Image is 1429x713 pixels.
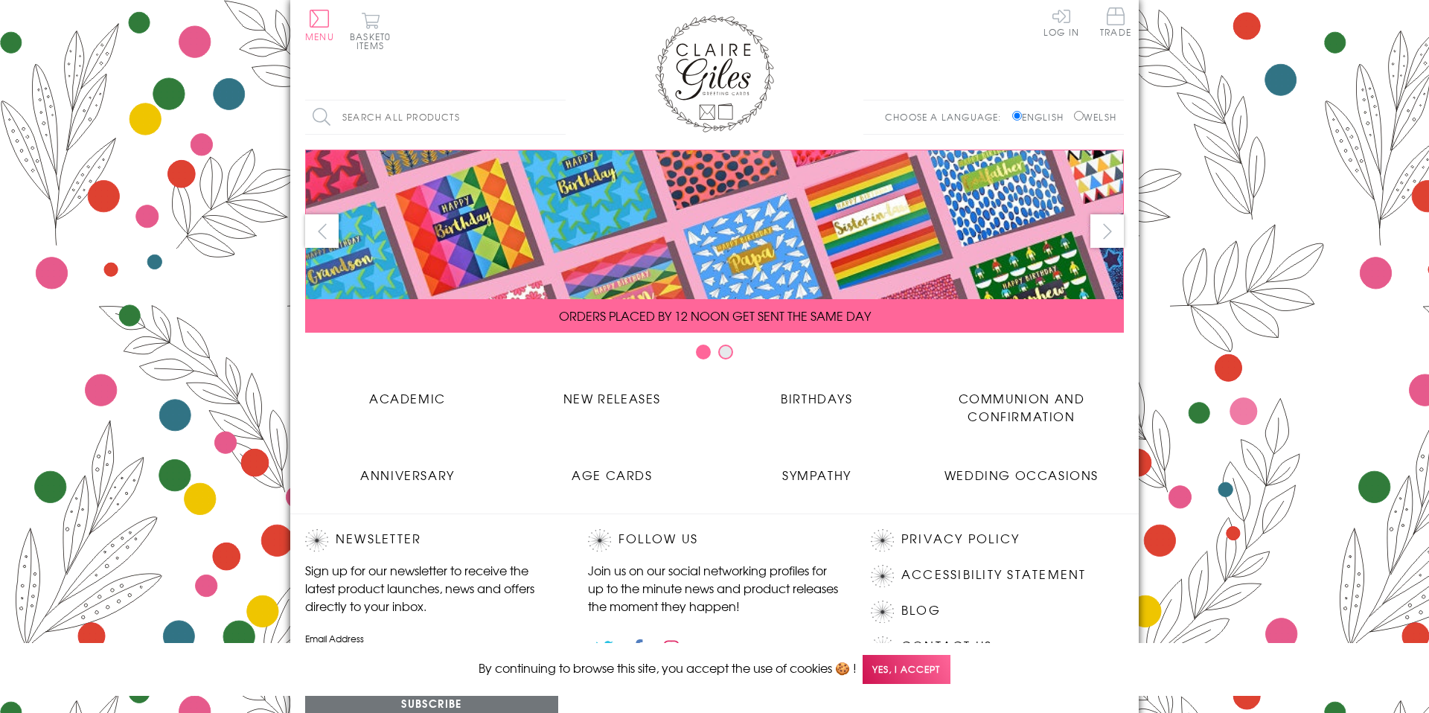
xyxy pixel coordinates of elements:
[696,345,711,359] button: Carousel Page 1 (Current Slide)
[357,30,391,52] span: 0 items
[305,455,510,484] a: Anniversary
[305,561,558,615] p: Sign up for our newsletter to receive the latest product launches, news and offers directly to yo...
[369,389,446,407] span: Academic
[1074,111,1084,121] input: Welsh
[305,214,339,248] button: prev
[588,529,841,551] h2: Follow Us
[510,455,714,484] a: Age Cards
[588,561,841,615] p: Join us on our social networking profiles for up to the minute news and product releases the mome...
[305,632,558,645] label: Email Address
[901,636,992,656] a: Contact Us
[885,110,1009,124] p: Choose a language:
[781,389,852,407] span: Birthdays
[563,389,661,407] span: New Releases
[350,12,391,50] button: Basket0 items
[944,466,1099,484] span: Wedding Occasions
[901,601,941,621] a: Blog
[510,378,714,407] a: New Releases
[714,378,919,407] a: Birthdays
[919,455,1124,484] a: Wedding Occasions
[360,466,455,484] span: Anniversary
[863,655,950,684] span: Yes, I accept
[714,455,919,484] a: Sympathy
[1100,7,1131,39] a: Trade
[305,378,510,407] a: Academic
[901,529,1020,549] a: Privacy Policy
[655,15,774,132] img: Claire Giles Greetings Cards
[901,565,1087,585] a: Accessibility Statement
[782,466,851,484] span: Sympathy
[718,345,733,359] button: Carousel Page 2
[1012,111,1022,121] input: English
[305,100,566,134] input: Search all products
[559,307,871,324] span: ORDERS PLACED BY 12 NOON GET SENT THE SAME DAY
[551,100,566,134] input: Search
[305,529,558,551] h2: Newsletter
[305,30,334,43] span: Menu
[1012,110,1071,124] label: English
[305,344,1124,367] div: Carousel Pagination
[1074,110,1116,124] label: Welsh
[1090,214,1124,248] button: next
[959,389,1085,425] span: Communion and Confirmation
[1043,7,1079,36] a: Log In
[919,378,1124,425] a: Communion and Confirmation
[1100,7,1131,36] span: Trade
[572,466,652,484] span: Age Cards
[305,10,334,41] button: Menu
